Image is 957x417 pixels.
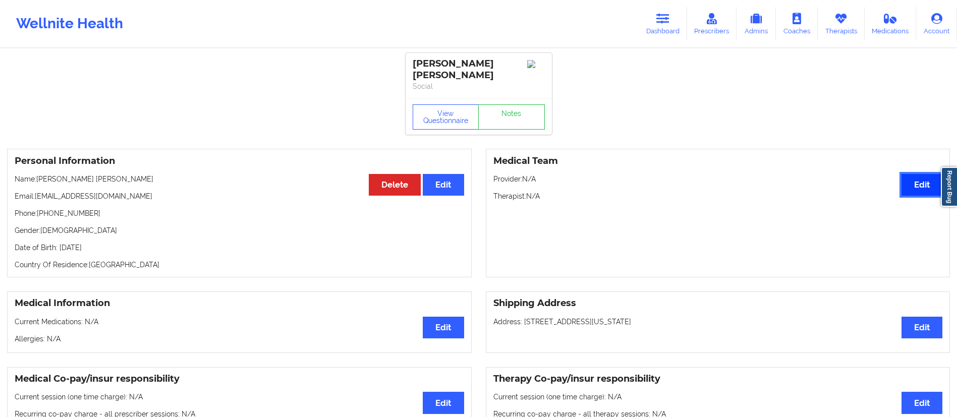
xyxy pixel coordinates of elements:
[15,155,464,167] h3: Personal Information
[15,297,464,309] h3: Medical Information
[15,243,464,253] p: Date of Birth: [DATE]
[916,7,957,40] a: Account
[15,317,464,327] p: Current Medications: N/A
[493,155,943,167] h3: Medical Team
[687,7,737,40] a: Prescribers
[15,208,464,218] p: Phone: [PHONE_NUMBER]
[818,7,865,40] a: Therapists
[423,392,464,413] button: Edit
[413,81,545,91] p: Social
[413,104,479,130] button: View Questionnaire
[15,373,464,385] h3: Medical Co-pay/insur responsibility
[941,167,957,207] a: Report Bug
[478,104,545,130] a: Notes
[776,7,818,40] a: Coaches
[413,58,545,81] div: [PERSON_NAME] [PERSON_NAME]
[423,317,464,338] button: Edit
[737,7,776,40] a: Admins
[493,317,943,327] p: Address: [STREET_ADDRESS][US_STATE]
[15,392,464,402] p: Current session (one time charge): N/A
[15,334,464,344] p: Allergies: N/A
[369,174,421,196] button: Delete
[639,7,687,40] a: Dashboard
[493,373,943,385] h3: Therapy Co-pay/insur responsibility
[493,392,943,402] p: Current session (one time charge): N/A
[527,60,545,68] img: Image%2Fplaceholer-image.png
[493,297,943,309] h3: Shipping Address
[15,174,464,184] p: Name: [PERSON_NAME] [PERSON_NAME]
[902,392,942,413] button: Edit
[493,174,943,184] p: Provider: N/A
[902,174,942,196] button: Edit
[902,317,942,338] button: Edit
[423,174,464,196] button: Edit
[15,191,464,201] p: Email: [EMAIL_ADDRESS][DOMAIN_NAME]
[15,225,464,235] p: Gender: [DEMOGRAPHIC_DATA]
[493,191,943,201] p: Therapist: N/A
[865,7,917,40] a: Medications
[15,260,464,270] p: Country Of Residence: [GEOGRAPHIC_DATA]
